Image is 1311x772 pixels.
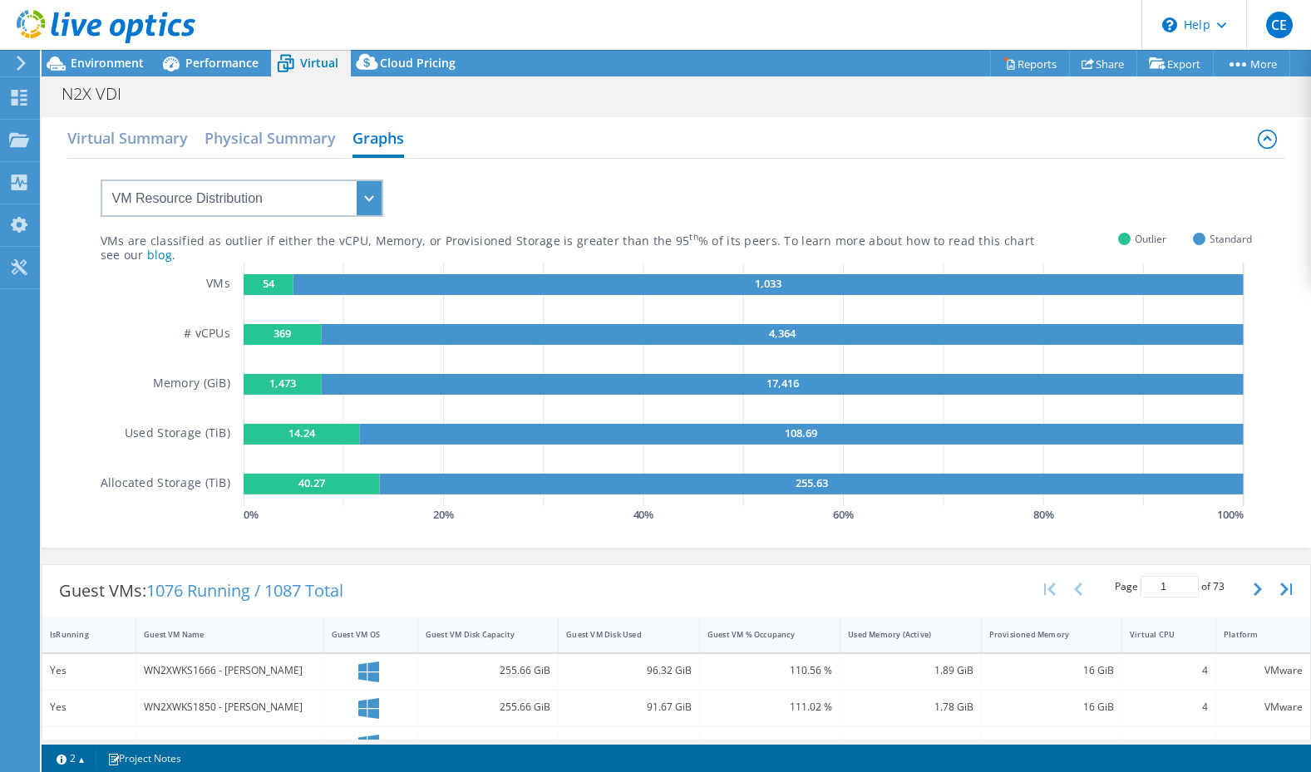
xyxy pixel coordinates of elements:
[707,735,832,753] div: 102.85 %
[153,374,230,395] h5: Memory (GiB)
[263,276,275,291] text: 54
[426,735,550,753] div: 254.94 GiB
[50,629,108,640] div: IsRunning
[42,565,360,617] div: Guest VMs:
[244,506,1252,523] svg: GaugeChartPercentageAxisTexta
[1130,735,1208,753] div: 4
[1210,229,1252,248] span: Standard
[184,324,230,345] h5: # vCPUs
[101,474,230,494] h5: Allocated Storage (TiB)
[50,661,128,680] div: Yes
[989,661,1114,680] div: 16 GiB
[144,629,296,640] div: Guest VM Name
[848,735,973,753] div: 1.84 GiB
[50,698,128,716] div: Yes
[71,55,144,71] span: Environment
[1224,661,1303,680] div: VMware
[205,121,336,155] h2: Physical Summary
[1266,12,1293,38] span: CE
[1130,698,1208,716] div: 4
[269,376,296,391] text: 1,473
[633,507,654,522] text: 40 %
[1217,507,1244,522] text: 100 %
[1162,17,1177,32] svg: \n
[185,55,259,71] span: Performance
[848,661,973,680] div: 1.89 GiB
[1033,507,1054,522] text: 80 %
[332,629,390,640] div: Guest VM OS
[426,698,550,716] div: 255.66 GiB
[1130,661,1208,680] div: 4
[298,475,325,490] text: 40.27
[67,121,188,155] h2: Virtual Summary
[566,735,691,753] div: 132.33 GiB
[96,748,193,769] a: Project Notes
[707,629,812,640] div: Guest VM % Occupancy
[990,51,1070,76] a: Reports
[125,424,230,445] h5: Used Storage (TiB)
[144,735,316,753] div: WN2XWKS0053 - [PERSON_NAME]
[796,475,828,490] text: 255.63
[833,507,854,522] text: 60 %
[101,234,1119,249] div: VMs are classified as outlier if either the vCPU, Memory, or Provisioned Storage is greater than ...
[989,735,1114,753] div: 16 GiB
[274,326,291,341] text: 369
[1213,579,1225,593] span: 73
[989,698,1114,716] div: 16 GiB
[689,231,698,243] sup: th
[50,735,128,753] div: Yes
[147,247,172,263] a: blog
[707,661,832,680] div: 110.56 %
[1213,51,1290,76] a: More
[755,276,781,291] text: 1,033
[1135,229,1166,248] span: Outlier
[1136,51,1214,76] a: Export
[426,661,550,680] div: 255.66 GiB
[144,661,316,680] div: WN2XWKS1666 - [PERSON_NAME]
[848,698,973,716] div: 1.78 GiB
[433,507,454,522] text: 20 %
[1224,735,1303,753] div: VMware
[1224,698,1303,716] div: VMware
[566,698,691,716] div: 91.67 GiB
[848,629,953,640] div: Used Memory (Active)
[288,425,316,440] text: 14.24
[566,629,671,640] div: Guest VM Disk Used
[1224,629,1283,640] div: Platform
[206,274,230,295] h5: VMs
[1141,576,1199,597] input: jump to page
[380,55,456,71] span: Cloud Pricing
[146,579,343,602] span: 1076 Running / 1087 Total
[54,85,147,103] h1: N2X VDI
[300,55,338,71] span: Virtual
[144,698,316,716] div: WN2XWKS1850 - [PERSON_NAME]
[352,121,404,158] h2: Graphs
[786,425,818,440] text: 108.69
[769,326,796,341] text: 4,364
[1115,576,1225,597] span: Page of
[45,748,96,769] a: 2
[1130,629,1188,640] div: Virtual CPU
[244,507,259,522] text: 0 %
[766,376,799,391] text: 17,416
[426,629,530,640] div: Guest VM Disk Capacity
[1069,51,1137,76] a: Share
[989,629,1094,640] div: Provisioned Memory
[707,698,832,716] div: 111.02 %
[566,661,691,680] div: 96.32 GiB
